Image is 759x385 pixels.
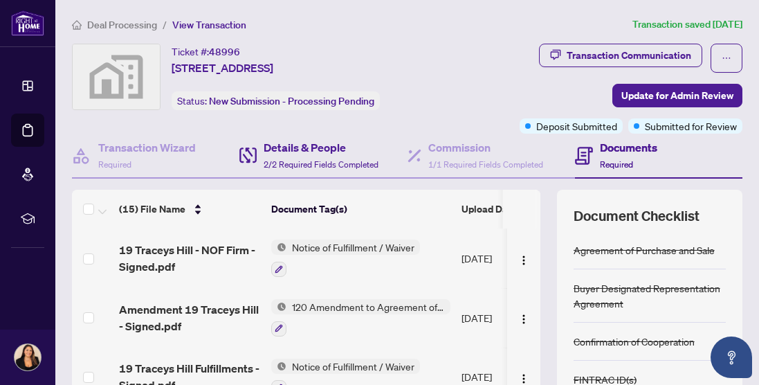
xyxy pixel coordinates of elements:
[264,139,378,156] h4: Details & People
[119,242,260,275] span: 19 Traceys Hill - NOF Firm - Signed.pdf
[119,301,260,334] span: Amendment 19 Traceys Hill - Signed.pdf
[518,373,529,384] img: Logo
[172,91,380,110] div: Status:
[518,314,529,325] img: Logo
[428,139,543,156] h4: Commission
[456,190,550,229] th: Upload Date
[286,240,420,255] span: Notice of Fulfillment / Waiver
[119,202,185,217] span: (15) File Name
[539,44,702,67] button: Transaction Communication
[163,17,167,33] li: /
[271,240,286,255] img: Status Icon
[574,334,695,349] div: Confirmation of Cooperation
[264,159,378,170] span: 2/2 Required Fields Completed
[98,139,196,156] h4: Transaction Wizard
[172,44,240,60] div: Ticket #:
[73,44,160,109] img: svg%3e
[72,20,82,30] span: home
[271,299,450,337] button: Status Icon120 Amendment to Agreement of Purchase and Sale
[172,60,273,76] span: [STREET_ADDRESS]
[271,299,286,314] img: Status Icon
[15,344,41,370] img: Profile Icon
[113,190,266,229] th: (15) File Name
[621,84,733,107] span: Update for Admin Review
[574,206,699,226] span: Document Checklist
[428,159,543,170] span: 1/1 Required Fields Completed
[574,280,726,311] div: Buyer Designated Representation Agreement
[456,288,550,348] td: [DATE]
[632,17,742,33] article: Transaction saved [DATE]
[567,44,691,66] div: Transaction Communication
[461,202,517,217] span: Upload Date
[513,247,535,269] button: Logo
[286,359,420,374] span: Notice of Fulfillment / Waiver
[266,190,456,229] th: Document Tag(s)
[536,118,617,134] span: Deposit Submitted
[98,159,131,170] span: Required
[513,307,535,329] button: Logo
[612,84,742,107] button: Update for Admin Review
[172,19,246,31] span: View Transaction
[87,19,157,31] span: Deal Processing
[209,46,240,58] span: 48996
[574,242,715,258] div: Agreement of Purchase and Sale
[600,139,657,156] h4: Documents
[456,229,550,288] td: [DATE]
[271,359,286,374] img: Status Icon
[209,95,374,107] span: New Submission - Processing Pending
[645,118,737,134] span: Submitted for Review
[722,53,731,63] span: ellipsis
[518,255,529,266] img: Logo
[600,159,633,170] span: Required
[286,299,450,314] span: 120 Amendment to Agreement of Purchase and Sale
[11,10,44,36] img: logo
[271,240,420,277] button: Status IconNotice of Fulfillment / Waiver
[711,337,752,378] button: Open asap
